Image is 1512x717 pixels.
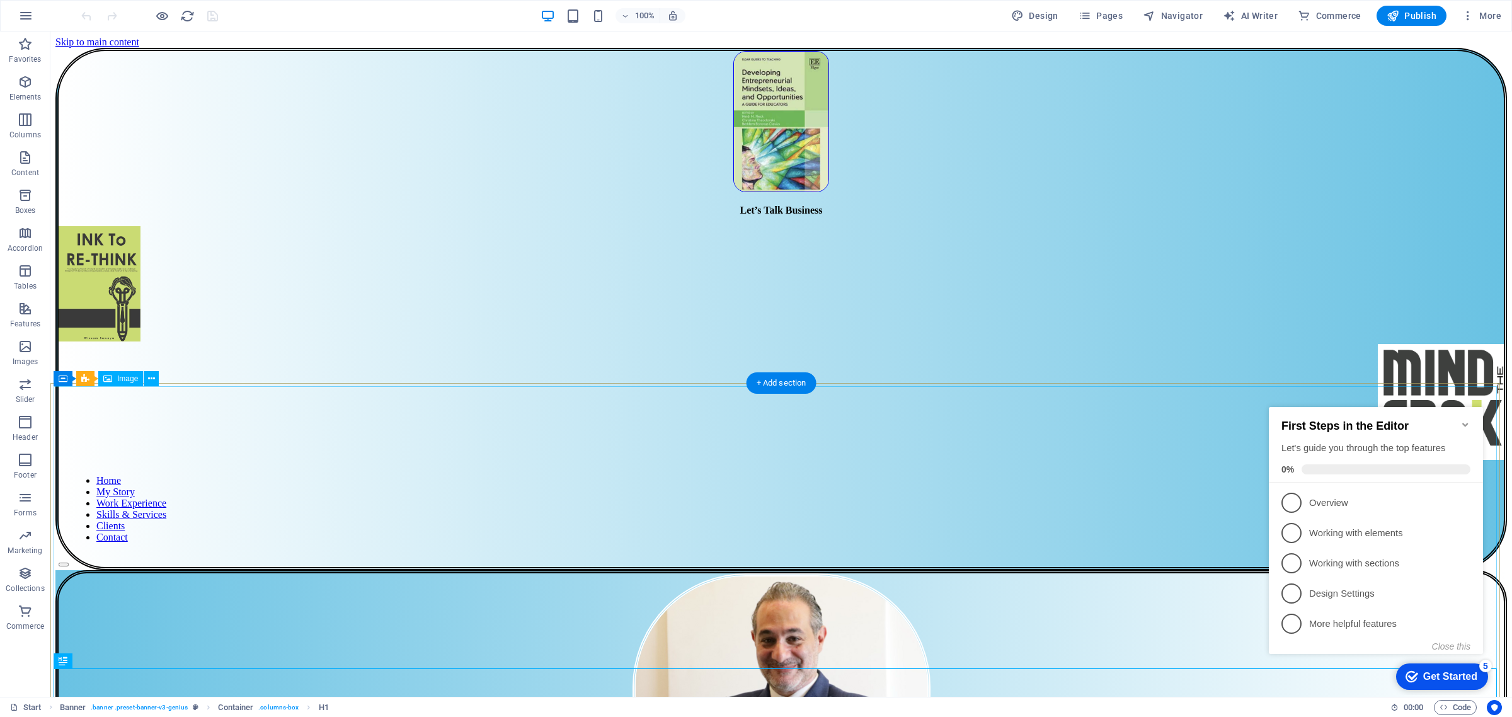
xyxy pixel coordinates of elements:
span: : [1412,703,1414,712]
button: Commerce [1293,6,1366,26]
span: Design [1011,9,1058,22]
div: 5 [215,270,228,283]
span: 0% [18,75,38,85]
p: Header [13,432,38,442]
p: Design Settings [45,198,197,211]
span: Navigator [1143,9,1203,22]
div: + Add section [747,372,816,394]
div: Get Started 5 items remaining, 0% complete [132,274,224,301]
a: Click to cancel selection. Double-click to open Pages [10,700,42,715]
p: Footer [14,470,37,480]
button: Publish [1377,6,1446,26]
p: Images [13,357,38,367]
button: Pages [1074,6,1128,26]
p: More helpful features [45,228,197,241]
span: Click to select. Double-click to edit [218,700,253,715]
button: 100% [616,8,660,23]
p: Content [11,168,39,178]
p: Accordion [8,243,43,253]
p: Features [10,319,40,329]
button: Code [1434,700,1477,715]
p: Commerce [6,621,44,631]
p: Slider [16,394,35,404]
span: Commerce [1298,9,1361,22]
a: Skip to main content [5,5,89,16]
p: Columns [9,130,41,140]
span: . columns-box [258,700,299,715]
div: Let's guide you through the top features [18,52,207,66]
i: This element is a customizable preset [193,704,198,711]
p: Boxes [15,205,36,215]
span: AI Writer [1223,9,1278,22]
span: . banner .preset-banner-v3-genius [91,700,188,715]
li: More helpful features [5,219,219,250]
button: More [1457,6,1506,26]
div: Design (Ctrl+Alt+Y) [1006,6,1063,26]
p: Working with elements [45,137,197,151]
li: Working with elements [5,129,219,159]
p: Tables [14,281,37,291]
h6: 100% [634,8,655,23]
nav: breadcrumb [60,700,329,715]
p: Collections [6,583,44,594]
button: Click here to leave preview mode and continue editing [154,8,169,23]
li: Overview [5,98,219,129]
p: Favorites [9,54,41,64]
div: Minimize checklist [197,30,207,40]
button: reload [180,8,195,23]
span: 00 00 [1404,700,1423,715]
div: Get Started [159,282,214,293]
i: On resize automatically adjust zoom level to fit chosen device. [667,10,679,21]
p: Working with sections [45,168,197,181]
button: Usercentrics [1487,700,1502,715]
button: AI Writer [1218,6,1283,26]
span: More [1462,9,1501,22]
li: Design Settings [5,189,219,219]
span: Publish [1387,9,1436,22]
span: Click to select. Double-click to edit [60,700,86,715]
span: Code [1440,700,1471,715]
span: Pages [1079,9,1123,22]
h6: Session time [1390,700,1424,715]
button: Close this [168,252,207,262]
p: Overview [45,107,197,120]
li: Working with sections [5,159,219,189]
span: Click to select. Double-click to edit [319,700,329,715]
h2: First Steps in the Editor [18,30,207,43]
span: Image [117,375,138,382]
button: Design [1006,6,1063,26]
p: Forms [14,508,37,518]
button: Navigator [1138,6,1208,26]
p: Marketing [8,546,42,556]
p: Elements [9,92,42,102]
i: Reload page [180,9,195,23]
